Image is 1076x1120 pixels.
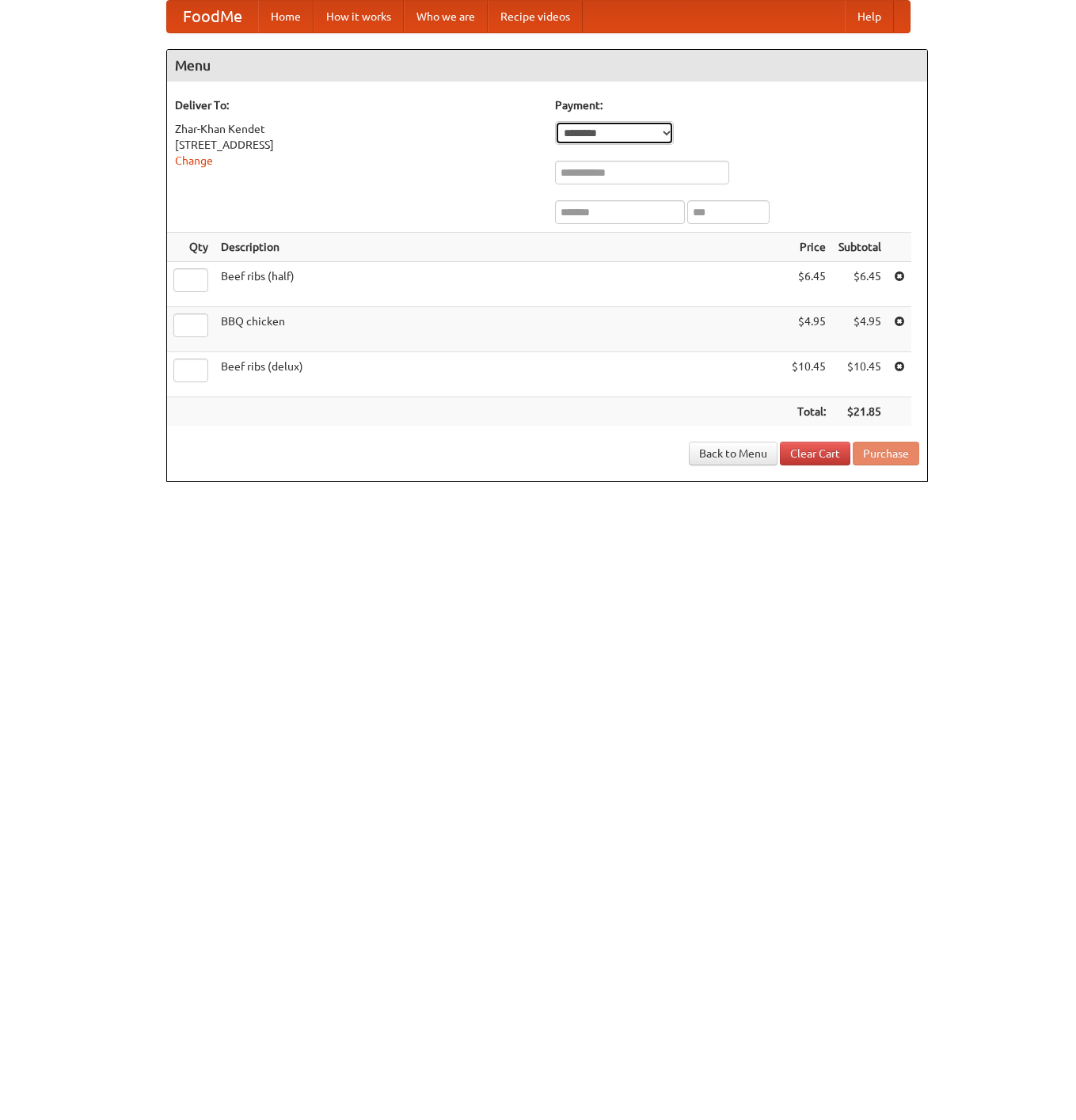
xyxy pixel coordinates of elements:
td: $4.95 [785,307,832,352]
button: Purchase [853,442,919,465]
a: Home [258,1,314,32]
th: Total: [785,397,832,427]
th: Subtotal [832,233,888,262]
td: BBQ chicken [215,307,785,352]
a: FoodMe [167,1,258,32]
td: $10.45 [785,352,832,397]
a: Help [845,1,894,32]
td: $10.45 [832,352,888,397]
h5: Deliver To: [175,97,539,113]
div: [STREET_ADDRESS] [175,137,539,153]
td: $4.95 [832,307,888,352]
th: Qty [167,233,215,262]
h4: Menu [167,50,927,82]
td: $6.45 [785,262,832,307]
th: Price [785,233,832,262]
a: Clear Cart [780,442,850,465]
h5: Payment: [555,97,919,113]
td: Beef ribs (half) [215,262,785,307]
th: $21.85 [832,397,888,427]
a: Who we are [404,1,488,32]
th: Description [215,233,785,262]
a: Back to Menu [689,442,778,465]
a: Change [175,154,213,167]
td: $6.45 [832,262,888,307]
a: How it works [314,1,404,32]
td: Beef ribs (delux) [215,352,785,397]
div: Zhar-Khan Kendet [175,121,539,137]
a: Recipe videos [488,1,583,32]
